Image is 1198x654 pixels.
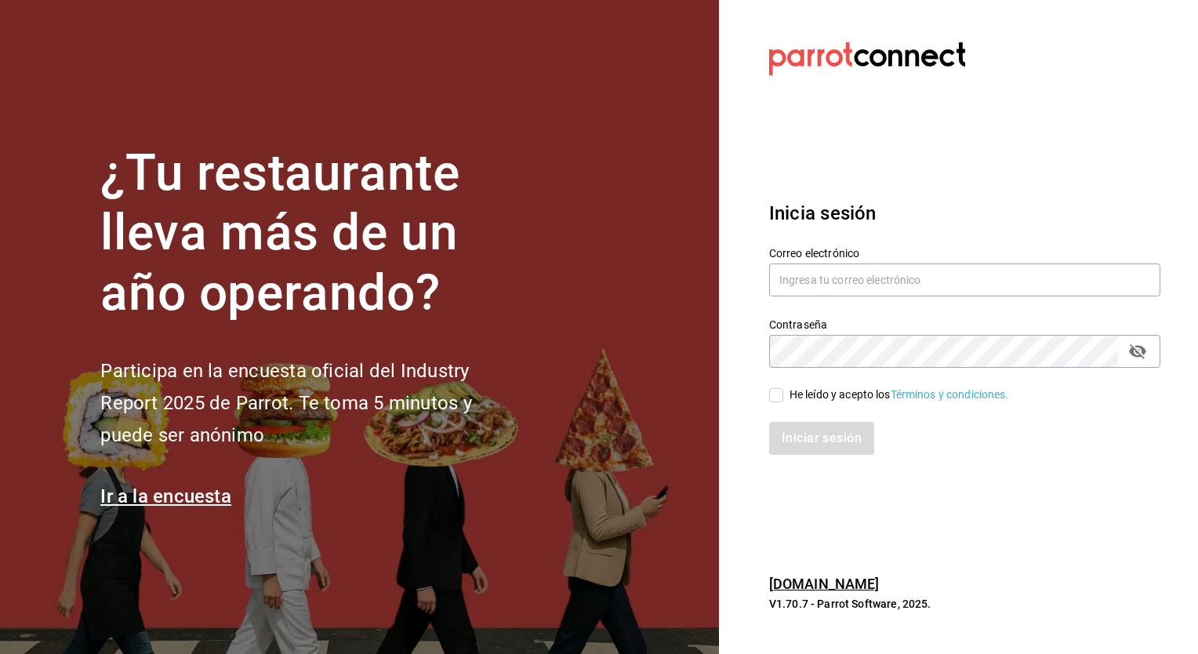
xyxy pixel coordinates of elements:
button: passwordField [1124,338,1151,365]
h2: Participa en la encuesta oficial del Industry Report 2025 de Parrot. Te toma 5 minutos y puede se... [100,355,524,451]
a: Ir a la encuesta [100,485,231,507]
label: Contraseña [769,318,1160,329]
a: [DOMAIN_NAME] [769,576,880,592]
a: Términos y condiciones. [891,388,1009,401]
h3: Inicia sesión [769,199,1160,227]
label: Correo electrónico [769,247,1160,258]
p: V1.70.7 - Parrot Software, 2025. [769,596,1160,612]
div: He leído y acepto los [790,387,1009,403]
h1: ¿Tu restaurante lleva más de un año operando? [100,144,524,324]
input: Ingresa tu correo electrónico [769,263,1160,296]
